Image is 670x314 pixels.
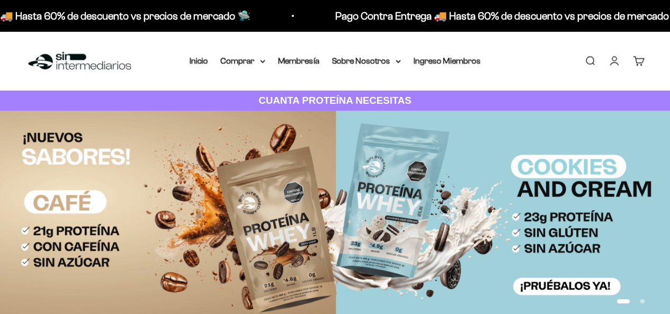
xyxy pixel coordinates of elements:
[278,56,319,65] a: Membresía
[221,54,265,68] summary: Comprar
[258,95,412,106] strong: CUANTA PROTEÍNA NECESITAS
[190,56,208,65] a: Inicio
[332,54,401,68] summary: Sobre Nosotros
[414,56,481,65] a: Ingreso Miembros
